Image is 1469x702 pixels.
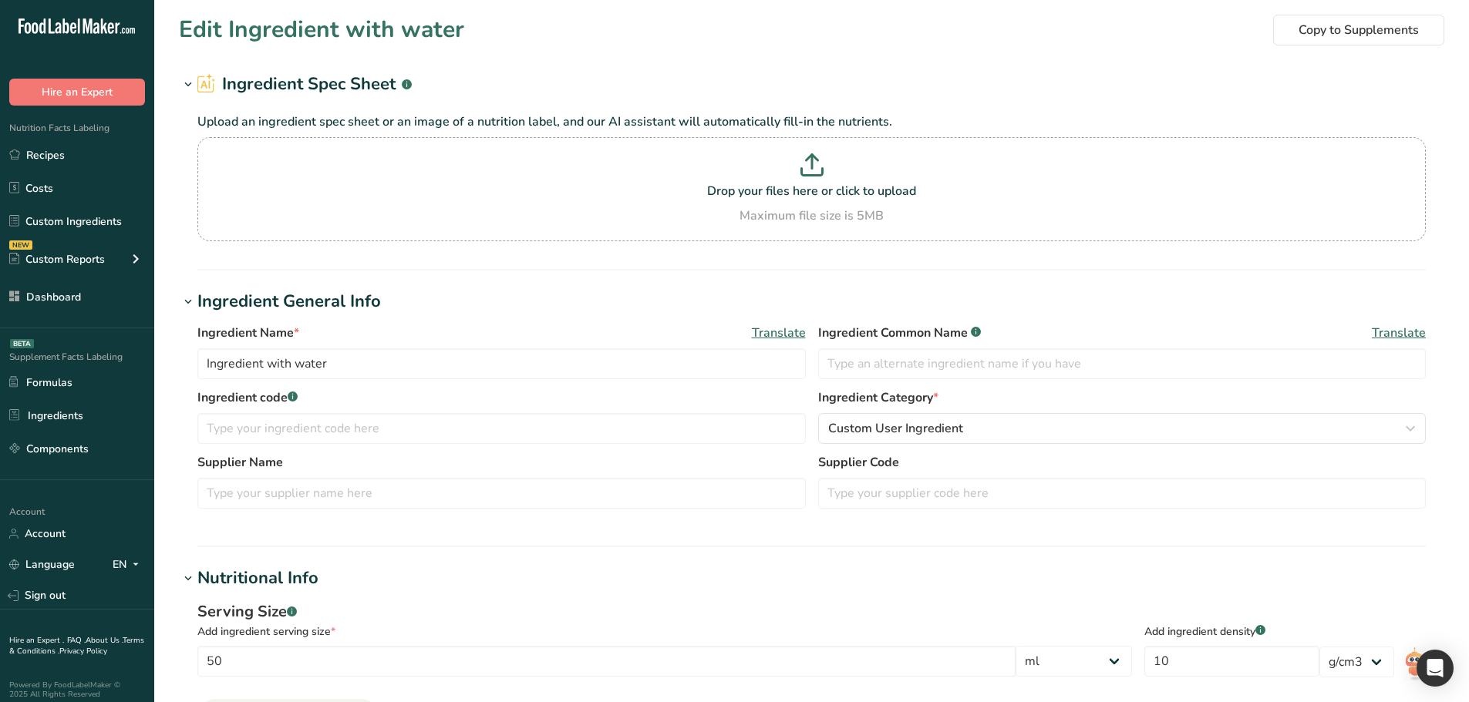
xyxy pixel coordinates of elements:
label: Ingredient Category [818,388,1427,407]
div: Open Intercom Messenger [1417,650,1454,687]
div: Nutritional Info [197,566,318,591]
div: Custom Reports [9,251,105,267]
label: Supplier Name [197,453,806,472]
input: Type your ingredient name here [197,348,806,379]
a: Hire an Expert . [9,635,64,646]
h2: Ingredient Spec Sheet [197,72,412,97]
div: Ingredient General Info [197,289,381,314]
a: Language [9,551,75,578]
a: Terms & Conditions . [9,635,144,657]
a: Privacy Policy [59,646,107,657]
label: Supplier Code [818,453,1427,472]
div: BETA [10,339,34,348]
label: Ingredient code [197,388,806,407]
h1: Edit Ingredient with water [179,12,464,47]
span: Ingredient Common Name [818,324,981,342]
button: Hire an Expert [9,79,145,106]
p: Drop your files here or click to upload [201,182,1422,200]
span: Copy to Supplements [1299,21,1419,39]
span: Ingredient Name [197,324,299,342]
input: Type your supplier name here [197,478,806,509]
button: Custom User Ingredient [818,413,1427,444]
input: Type your supplier code here [818,478,1427,509]
input: Type your serving size here [197,646,1016,677]
div: Maximum file size is 5MB [201,207,1422,225]
input: Type your ingredient code here [197,413,806,444]
div: Serving Size [197,600,1132,623]
img: ai-bot.1dcbe71.gif [1403,647,1426,681]
input: Type an alternate ingredient name if you have [818,348,1427,379]
span: Translate [752,324,806,342]
input: Type your density here [1144,646,1319,677]
div: Add ingredient density [1144,623,1319,640]
a: FAQ . [67,635,86,646]
div: Add ingredient serving size [197,623,1132,640]
a: About Us . [86,635,123,646]
p: Upload an ingredient spec sheet or an image of a nutrition label, and our AI assistant will autom... [197,113,1426,131]
div: EN [113,556,145,574]
span: Custom User Ingredient [828,419,963,438]
div: Powered By FoodLabelMaker © 2025 All Rights Reserved [9,680,145,699]
span: Translate [1372,324,1426,342]
button: Copy to Supplements [1273,15,1444,45]
div: NEW [9,240,32,250]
